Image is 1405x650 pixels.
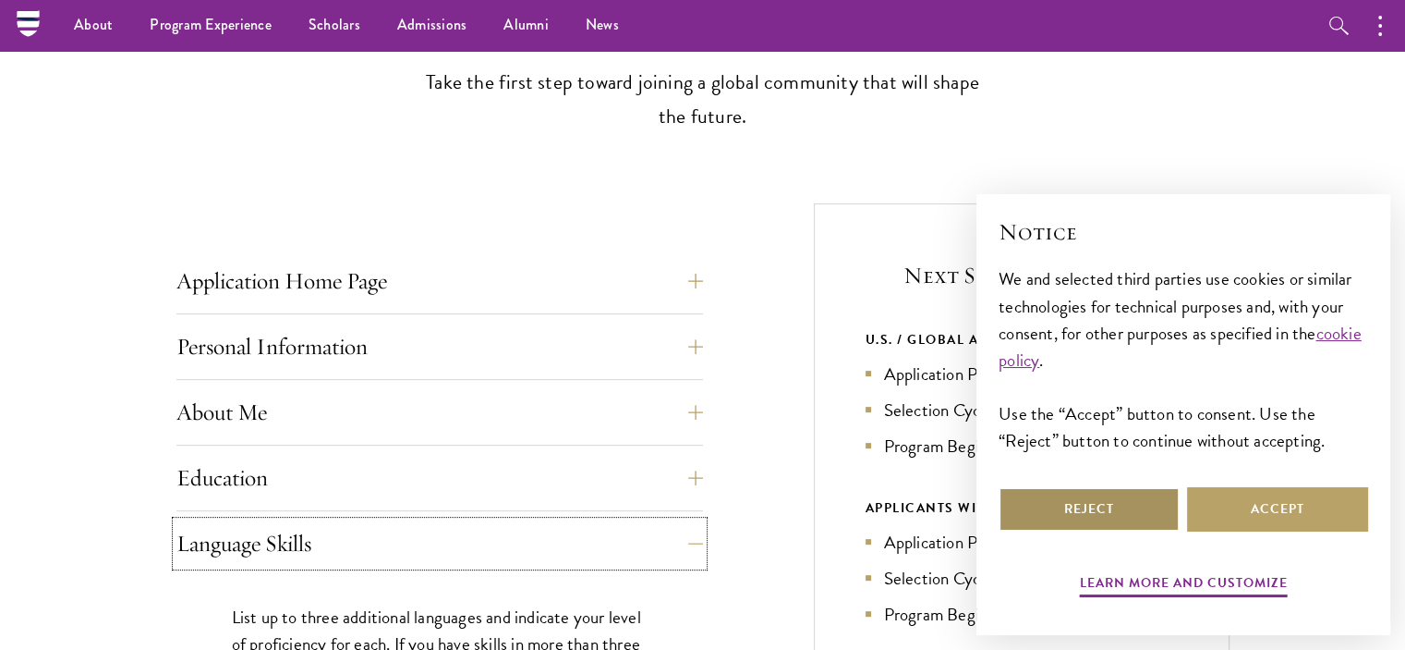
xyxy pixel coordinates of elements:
[866,497,1178,520] div: APPLICANTS WITH CHINESE PASSPORTS
[176,390,703,435] button: About Me
[176,521,703,566] button: Language Skills
[999,320,1362,374] a: cookie policy
[866,328,1178,351] div: U.S. / GLOBAL APPLICANTS
[866,260,1178,291] h5: Next Selection Cycle
[176,325,703,369] button: Personal Information
[999,265,1368,453] div: We and selected third parties use cookies or similar technologies for technical purposes and, wit...
[866,601,1178,628] li: Program Begins: [DATE]
[1080,571,1288,600] button: Learn more and customize
[417,66,989,134] p: Take the first step toward joining a global community that will shape the future.
[866,433,1178,460] li: Program Begins: [DATE]
[866,565,1178,592] li: Selection Cycle: [DATE] - [DATE]
[176,456,703,500] button: Education
[866,529,1178,556] li: Application Period: [DATE] - [DATE]
[866,361,1178,387] li: Application Period: [DATE] - [DATE]
[866,397,1178,423] li: Selection Cycle: [DATE] - [DATE]
[999,487,1180,532] button: Reject
[176,259,703,303] button: Application Home Page
[999,216,1368,248] h2: Notice
[1187,487,1368,532] button: Accept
